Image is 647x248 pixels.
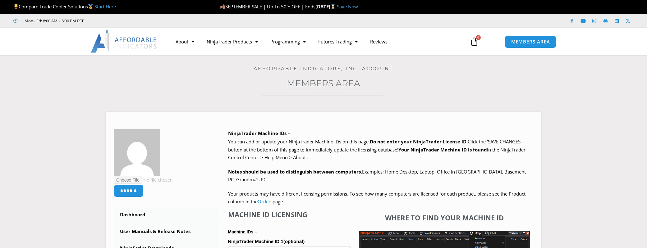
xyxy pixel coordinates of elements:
[370,138,468,145] b: Do not enter your NinjaTrader License ID.
[228,191,525,205] span: Your products may have different licensing permissions. To see how many computers are licensed fo...
[228,237,351,246] label: NinjaTrader Machine ID 1
[200,34,264,49] a: NinjaTrader Products
[228,229,257,234] strong: Machine IDs –
[169,34,200,49] a: About
[283,239,305,244] span: (optional)
[505,35,557,48] a: MEMBERS AREA
[364,34,394,49] a: Reviews
[228,130,290,136] b: NinjaTrader Machine IDs –
[228,169,362,175] strong: Notes should be used to distinguish between computers.
[312,34,364,49] a: Futures Trading
[13,3,116,10] span: Compare Trade Copier Solutions
[315,3,337,10] strong: [DATE]
[91,30,158,53] img: LogoAI | Affordable Indicators – NinjaTrader
[169,34,463,49] nav: Menu
[461,33,488,51] a: 0
[228,169,526,183] span: Examples: Home Desktop, Laptop, Office In [GEOGRAPHIC_DATA], Basement PC, Grandma’s PC.
[114,207,219,223] a: Dashboard
[88,4,93,9] img: 🥇
[254,65,394,71] a: Affordable Indicators, Inc. Account
[228,138,525,160] span: Click the ‘SAVE CHANGES’ button at the bottom of this page to immediately update the licensing da...
[331,4,335,9] img: ⌛
[228,210,351,219] h4: Machine ID Licensing
[337,3,358,10] a: Save Now
[359,214,530,222] h4: Where to find your Machine ID
[114,223,219,240] a: User Manuals & Release Notes
[511,39,550,44] span: MEMBERS AREA
[94,3,116,10] a: Start Here
[398,147,487,153] strong: Your NinjaTrader Machine ID is found
[258,198,273,205] a: Orders
[14,4,18,9] img: 🏆
[220,4,225,9] img: 🍂
[228,138,370,145] span: You can add or update your NinjaTrader Machine IDs on this page.
[264,34,312,49] a: Programming
[23,17,84,25] span: Mon - Fri: 8:00 AM – 6:00 PM EST
[92,18,186,24] iframe: Customer reviews powered by Trustpilot
[220,3,315,10] span: SEPTEMBER SALE | Up To 50% OFF | Ends
[114,129,160,176] img: c72aef852bbf88a3114c080e1534215742d2e87633a4603fef091377b52d41b4
[476,35,481,40] span: 0
[287,78,360,88] a: Members Area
